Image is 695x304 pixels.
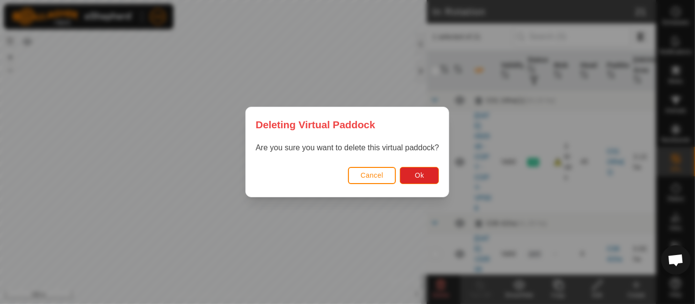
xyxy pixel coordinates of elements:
a: Open chat [661,245,691,275]
button: Cancel [348,167,396,184]
button: Ok [400,167,439,184]
p: Are you sure you want to delete this virtual paddock? [256,142,439,154]
span: Cancel [361,171,384,179]
span: Deleting Virtual Paddock [256,117,375,132]
span: Ok [415,171,424,179]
